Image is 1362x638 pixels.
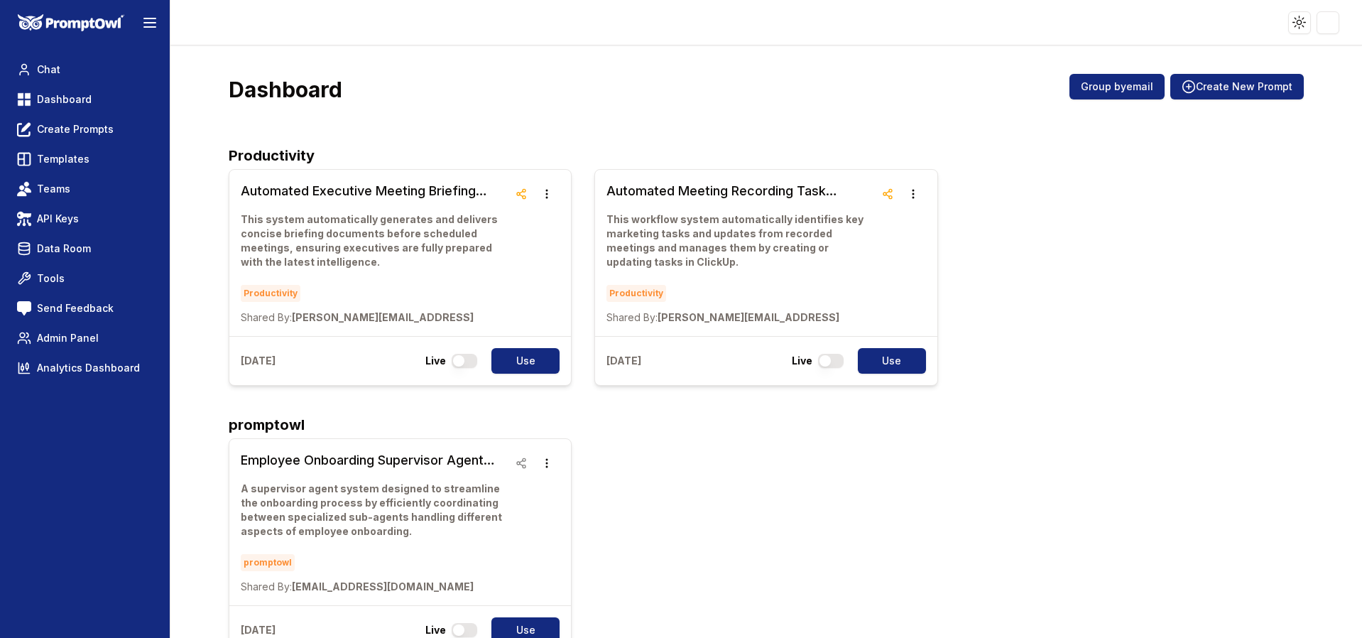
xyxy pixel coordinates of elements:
a: Use [849,348,926,374]
span: Shared By: [241,311,292,323]
span: Create Prompts [37,122,114,136]
a: Send Feedback [11,296,158,321]
span: Admin Panel [37,331,99,345]
span: promptowl [241,554,295,571]
p: [PERSON_NAME][EMAIL_ADDRESS] [241,310,508,325]
a: API Keys [11,206,158,232]
p: [PERSON_NAME][EMAIL_ADDRESS] [606,310,874,325]
h2: promptowl [229,414,1304,436]
a: Automated Meeting Recording Task Integration SystemThis workflow system automatically identifies ... [606,181,874,325]
span: Teams [37,182,70,196]
a: Create Prompts [11,117,158,142]
h3: Automated Meeting Recording Task Integration System [606,181,874,201]
p: This system automatically generates and delivers concise briefing documents before scheduled meet... [241,212,508,269]
span: Chat [37,63,60,77]
img: feedback [17,301,31,315]
button: Use [491,348,560,374]
span: Analytics Dashboard [37,361,140,375]
a: Employee Onboarding Supervisor Agent SystemA supervisor agent system designed to streamline the o... [241,450,508,594]
p: [DATE] [241,623,276,637]
a: Analytics Dashboard [11,355,158,381]
span: Templates [37,152,89,166]
a: Templates [11,146,158,172]
p: Live [425,623,446,637]
a: Dashboard [11,87,158,112]
span: Productivity [241,285,300,302]
button: Create New Prompt [1170,74,1304,99]
span: Dashboard [37,92,92,107]
h3: Employee Onboarding Supervisor Agent System [241,450,508,470]
p: A supervisor agent system designed to streamline the onboarding process by efficiently coordinati... [241,482,508,539]
p: This workflow system automatically identifies key marketing tasks and updates from recorded meeti... [606,212,874,269]
img: PromptOwl [18,14,124,32]
h3: Automated Executive Meeting Briefing System [241,181,508,201]
p: [EMAIL_ADDRESS][DOMAIN_NAME] [241,580,508,594]
p: Live [425,354,446,368]
span: Shared By: [241,580,292,593]
span: Tools [37,271,65,286]
span: Data Room [37,242,91,256]
a: Data Room [11,236,158,261]
p: Live [792,354,812,368]
h3: Dashboard [229,77,342,102]
h2: Productivity [229,145,1304,166]
button: Use [858,348,926,374]
span: API Keys [37,212,79,226]
span: Send Feedback [37,301,114,315]
a: Tools [11,266,158,291]
span: Shared By: [606,311,658,323]
a: Automated Executive Meeting Briefing SystemThis system automatically generates and delivers conci... [241,181,508,325]
a: Use [483,348,560,374]
a: Admin Panel [11,325,158,351]
p: [DATE] [606,354,641,368]
a: Chat [11,57,158,82]
button: Group byemail [1069,74,1165,99]
a: Teams [11,176,158,202]
p: [DATE] [241,354,276,368]
span: Productivity [606,285,666,302]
